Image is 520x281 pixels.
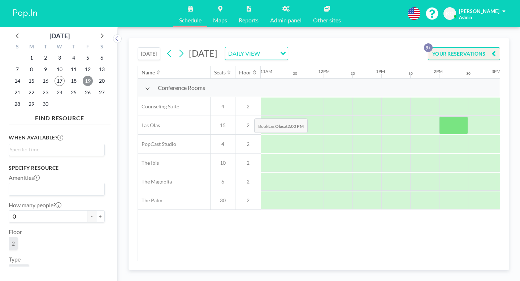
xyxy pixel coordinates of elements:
input: Search for option [10,185,100,194]
span: Tuesday, September 16, 2025 [40,76,51,86]
span: Saturday, September 6, 2025 [97,53,107,63]
b: Las Olas [268,124,284,129]
span: DAILY VIEW [227,49,261,58]
span: Tuesday, September 9, 2025 [40,64,51,74]
span: 2 [235,178,261,185]
span: 4 [211,103,235,110]
span: Monday, September 15, 2025 [26,76,36,86]
span: Reports [239,17,259,23]
div: M [25,43,39,52]
span: Book at [254,118,308,133]
span: 2 [235,160,261,166]
div: 30 [466,71,471,76]
div: 3PM [491,69,500,74]
span: Wednesday, September 24, 2025 [55,87,65,98]
p: 9+ [424,43,433,52]
span: Sunday, September 28, 2025 [12,99,22,109]
span: Sunday, September 7, 2025 [12,64,22,74]
span: Monday, September 29, 2025 [26,99,36,109]
div: 11AM [260,69,272,74]
span: 30 [211,197,235,204]
span: 2 [235,197,261,204]
span: Maps [213,17,227,23]
span: Friday, September 12, 2025 [83,64,93,74]
h3: Specify resource [9,165,105,171]
span: Saturday, September 13, 2025 [97,64,107,74]
div: S [10,43,25,52]
span: Thursday, September 18, 2025 [69,76,79,86]
span: 2 [235,103,261,110]
div: Seats [214,69,226,76]
span: Other sites [313,17,341,23]
span: Monday, September 8, 2025 [26,64,36,74]
div: 30 [351,71,355,76]
span: Schedule [179,17,201,23]
div: 2PM [434,69,443,74]
div: 30 [293,71,297,76]
div: 1PM [376,69,385,74]
span: 6 [211,178,235,185]
b: 2:00 PM [287,124,304,129]
button: [DATE] [138,47,160,60]
span: PopCast Studio [138,141,176,147]
span: KO [446,10,454,17]
span: Thursday, September 11, 2025 [69,64,79,74]
span: Saturday, September 27, 2025 [97,87,107,98]
span: Monday, September 22, 2025 [26,87,36,98]
span: [PERSON_NAME] [459,8,499,14]
span: Sunday, September 14, 2025 [12,76,22,86]
span: Sunday, September 21, 2025 [12,87,22,98]
span: 10 [211,160,235,166]
span: The Magnolia [138,178,172,185]
div: 30 [408,71,413,76]
span: Admin [459,14,472,20]
span: The Ibis [138,160,159,166]
div: F [81,43,95,52]
span: Admin panel [270,17,302,23]
div: W [53,43,67,52]
label: Type [9,256,21,263]
div: S [95,43,109,52]
div: Search for option [9,183,104,195]
label: Floor [9,228,22,235]
div: Search for option [9,144,104,155]
label: Amenities [9,174,40,181]
div: Floor [239,69,251,76]
span: 2 [235,141,261,147]
span: Tuesday, September 23, 2025 [40,87,51,98]
div: [DATE] [49,31,70,41]
span: 15 [211,122,235,129]
span: Thursday, September 4, 2025 [69,53,79,63]
span: Counseling Suite [138,103,179,110]
span: 2 [235,122,261,129]
span: Tuesday, September 30, 2025 [40,99,51,109]
span: The Palm [138,197,162,204]
div: Name [142,69,155,76]
input: Search for option [10,146,100,154]
img: organization-logo [12,7,39,21]
span: Las Olas [138,122,160,129]
button: YOUR RESERVATIONS9+ [428,47,500,60]
span: Friday, September 26, 2025 [83,87,93,98]
span: Wednesday, September 17, 2025 [55,76,65,86]
span: Wednesday, September 10, 2025 [55,64,65,74]
span: Friday, September 19, 2025 [83,76,93,86]
div: 12PM [318,69,330,74]
span: Thursday, September 25, 2025 [69,87,79,98]
div: Search for option [225,47,288,60]
span: Wednesday, September 3, 2025 [55,53,65,63]
span: Tuesday, September 2, 2025 [40,53,51,63]
span: 4 [211,141,235,147]
div: T [66,43,81,52]
h4: FIND RESOURCE [9,112,110,122]
span: [DATE] [189,48,217,59]
button: + [96,210,105,222]
span: 2 [12,240,15,247]
label: How many people? [9,202,61,209]
span: Friday, September 5, 2025 [83,53,93,63]
input: Search for option [262,49,276,58]
span: Conference Rooms [158,84,205,91]
span: Monday, September 1, 2025 [26,53,36,63]
div: T [39,43,53,52]
span: Saturday, September 20, 2025 [97,76,107,86]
